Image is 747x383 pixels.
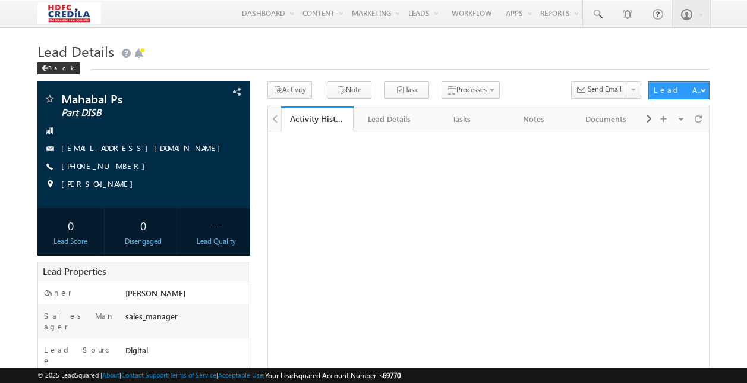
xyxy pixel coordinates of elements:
[113,236,174,247] div: Disengaged
[281,106,354,130] li: Activity History
[43,265,106,277] span: Lead Properties
[354,106,426,131] a: Lead Details
[218,371,263,379] a: Acceptable Use
[185,236,246,247] div: Lead Quality
[61,178,139,190] span: [PERSON_NAME]
[654,84,704,95] div: Lead Actions
[442,81,500,99] button: Processes
[37,42,114,61] span: Lead Details
[122,344,249,361] div: Digital
[44,287,72,298] label: Owner
[61,107,192,119] span: Part DISB
[61,93,192,105] span: Mahabal Ps
[37,370,401,381] span: © 2025 LeadSquared | | | | |
[456,85,487,94] span: Processes
[383,371,401,380] span: 69770
[40,236,101,247] div: Lead Score
[265,371,401,380] span: Your Leadsquared Account Number is
[121,371,168,379] a: Contact Support
[185,214,246,236] div: --
[588,84,622,95] span: Send Email
[40,214,101,236] div: 0
[44,344,115,366] label: Lead Source
[384,81,429,99] button: Task
[425,106,498,131] a: Tasks
[113,214,174,236] div: 0
[571,81,627,99] button: Send Email
[125,288,185,298] span: [PERSON_NAME]
[267,81,312,99] button: Activity
[363,112,415,126] div: Lead Details
[170,371,216,379] a: Terms of Service
[102,371,119,379] a: About
[571,106,643,131] a: Documents
[37,3,101,24] img: Custom Logo
[648,81,710,99] button: Lead Actions
[290,113,345,124] div: Activity History
[435,112,487,126] div: Tasks
[61,143,226,153] a: [EMAIL_ADDRESS][DOMAIN_NAME]
[508,112,560,126] div: Notes
[122,310,249,327] div: sales_manager
[44,310,115,332] label: Sales Manager
[281,106,354,131] a: Activity History
[37,62,80,74] div: Back
[61,161,151,171] a: [PHONE_NUMBER]
[37,62,86,72] a: Back
[327,81,371,99] button: Note
[498,106,571,131] a: Notes
[580,112,632,126] div: Documents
